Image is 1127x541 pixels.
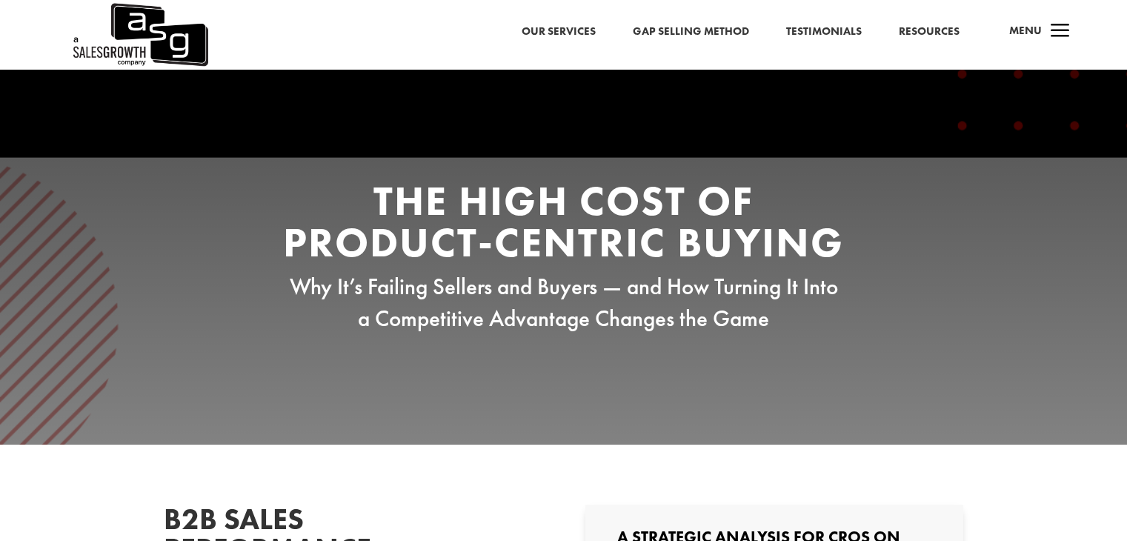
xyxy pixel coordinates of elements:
a: Gap Selling Method [633,22,749,42]
a: Our Services [522,22,596,42]
h2: The High Cost of Product-Centric Buying [282,180,845,270]
a: Resources [899,22,960,42]
a: Testimonials [786,22,862,42]
p: Why It’s Failing Sellers and Buyers — and How Turning It Into a Competitive Advantage Changes the... [282,270,845,335]
span: Menu [1009,23,1042,38]
span: a [1045,17,1075,47]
